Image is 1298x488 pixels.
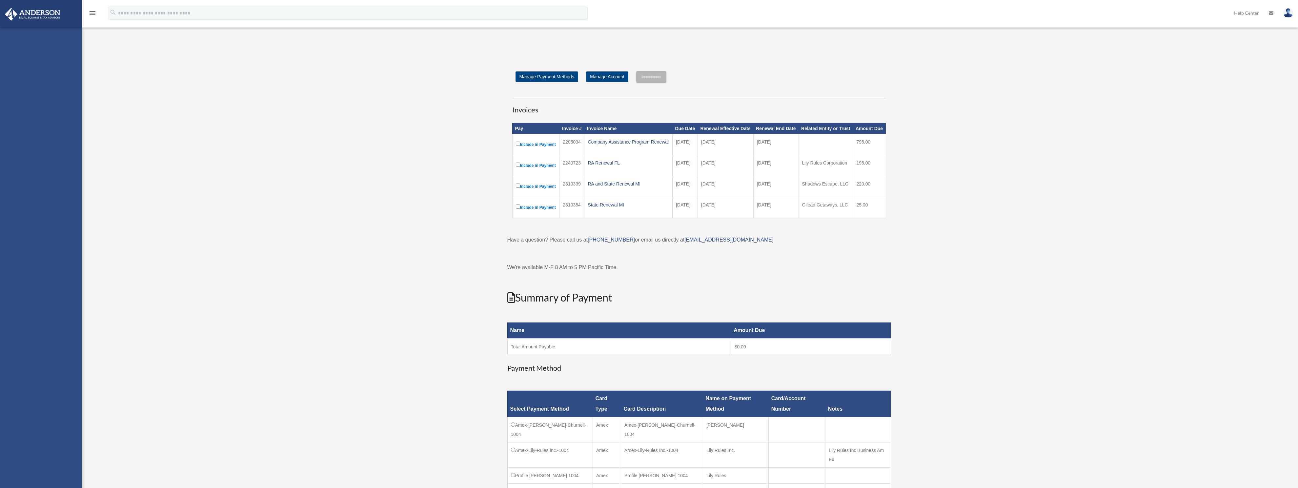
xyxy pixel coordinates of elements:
td: [DATE] [672,134,698,155]
th: Renewal Effective Date [698,123,753,134]
img: User Pic [1283,8,1293,18]
td: [DATE] [753,134,799,155]
td: 220.00 [853,176,886,197]
td: Amex [593,442,621,468]
th: Related Entity or Trust [799,123,853,134]
div: Company Assistance Program Renewal [588,137,669,146]
input: Include in Payment [516,184,520,188]
td: 2310339 [559,176,584,197]
a: Manage Payment Methods [516,71,578,82]
td: Amex-Lily-Rules Inc.-1004 [507,442,593,468]
td: Lily Rules Inc. [703,442,768,468]
td: [DATE] [698,176,753,197]
th: Card Description [621,391,703,417]
td: [DATE] [753,176,799,197]
td: Profile [PERSON_NAME] 1004 [621,468,703,484]
td: 2310354 [559,197,584,218]
label: Include in Payment [516,182,556,190]
div: State Renewal MI [588,200,669,209]
td: Amex-[PERSON_NAME]-Churnell-1004 [621,417,703,442]
a: [PHONE_NUMBER] [588,237,635,243]
label: Include in Payment [516,161,556,169]
label: Include in Payment [516,140,556,148]
label: Include in Payment [516,203,556,211]
td: Lily Rules [703,468,768,484]
th: Card Type [593,391,621,417]
td: [DATE] [672,197,698,218]
th: Amount Due [731,322,891,339]
td: $0.00 [731,339,891,355]
input: Include in Payment [516,205,520,209]
th: Renewal End Date [753,123,799,134]
td: Amex [593,468,621,484]
td: [PERSON_NAME] [703,417,768,442]
td: 25.00 [853,197,886,218]
th: Pay [512,123,559,134]
td: 195.00 [853,155,886,176]
td: Amex-[PERSON_NAME]-Churnell-1004 [507,417,593,442]
a: [EMAIL_ADDRESS][DOMAIN_NAME] [684,237,773,243]
a: menu [89,11,96,17]
td: [DATE] [672,155,698,176]
div: RA and State Renewal MI [588,179,669,188]
th: Invoice Name [584,123,673,134]
h3: Invoices [512,99,886,115]
th: Notes [825,391,891,417]
td: 2240723 [559,155,584,176]
td: Lily Rules Inc Business Am Ex [825,442,891,468]
p: We're available M-F 8 AM to 5 PM Pacific Time. [507,263,891,272]
input: Include in Payment [516,163,520,167]
td: [DATE] [672,176,698,197]
th: Invoice # [559,123,584,134]
td: 2205034 [559,134,584,155]
a: Manage Account [586,71,628,82]
th: Name [507,322,731,339]
td: Profile [PERSON_NAME] 1004 [507,468,593,484]
td: [DATE] [753,155,799,176]
td: Gilead Getaways, LLC [799,197,853,218]
th: Due Date [672,123,698,134]
h3: Payment Method [507,363,891,373]
td: [DATE] [698,197,753,218]
td: [DATE] [698,155,753,176]
td: [DATE] [698,134,753,155]
td: [DATE] [753,197,799,218]
input: Include in Payment [516,142,520,146]
th: Amount Due [853,123,886,134]
td: Total Amount Payable [507,339,731,355]
td: Amex [593,417,621,442]
div: RA Renewal FL [588,158,669,167]
td: Lily Rules Corporation [799,155,853,176]
i: search [110,9,117,16]
img: Anderson Advisors Platinum Portal [3,8,62,21]
td: Amex-Lily-Rules Inc.-1004 [621,442,703,468]
td: 795.00 [853,134,886,155]
th: Name on Payment Method [703,391,768,417]
th: Card/Account Number [769,391,825,417]
td: Shadows Escape, LLC [799,176,853,197]
h2: Summary of Payment [507,290,891,305]
i: menu [89,9,96,17]
p: Have a question? Please call us at or email us directly at [507,235,891,244]
th: Select Payment Method [507,391,593,417]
